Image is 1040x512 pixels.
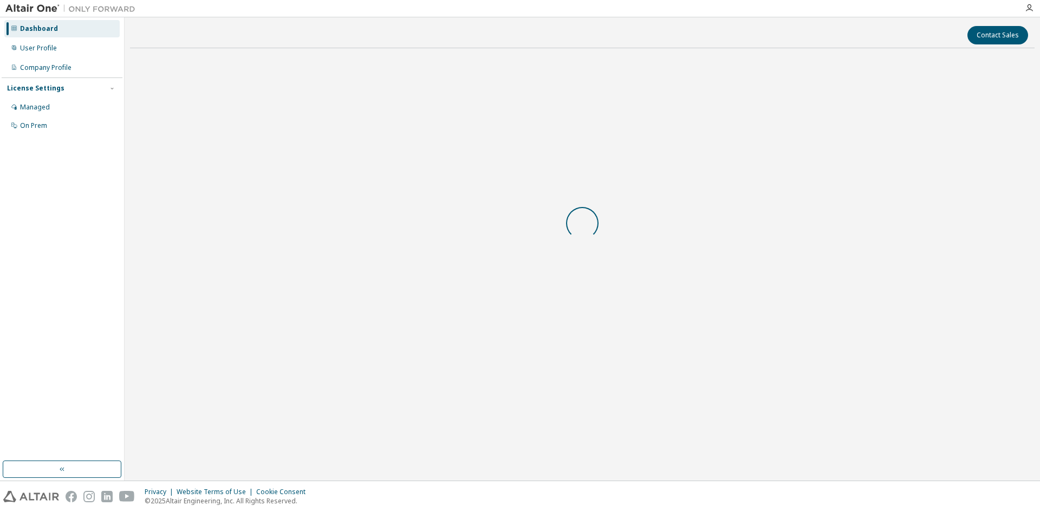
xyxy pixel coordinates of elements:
p: © 2025 Altair Engineering, Inc. All Rights Reserved. [145,496,312,505]
button: Contact Sales [967,26,1028,44]
div: Company Profile [20,63,71,72]
div: Website Terms of Use [177,488,256,496]
div: Cookie Consent [256,488,312,496]
img: instagram.svg [83,491,95,502]
div: Dashboard [20,24,58,33]
div: Privacy [145,488,177,496]
img: linkedin.svg [101,491,113,502]
img: Altair One [5,3,141,14]
div: User Profile [20,44,57,53]
img: facebook.svg [66,491,77,502]
img: youtube.svg [119,491,135,502]
div: License Settings [7,84,64,93]
div: On Prem [20,121,47,130]
div: Managed [20,103,50,112]
img: altair_logo.svg [3,491,59,502]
